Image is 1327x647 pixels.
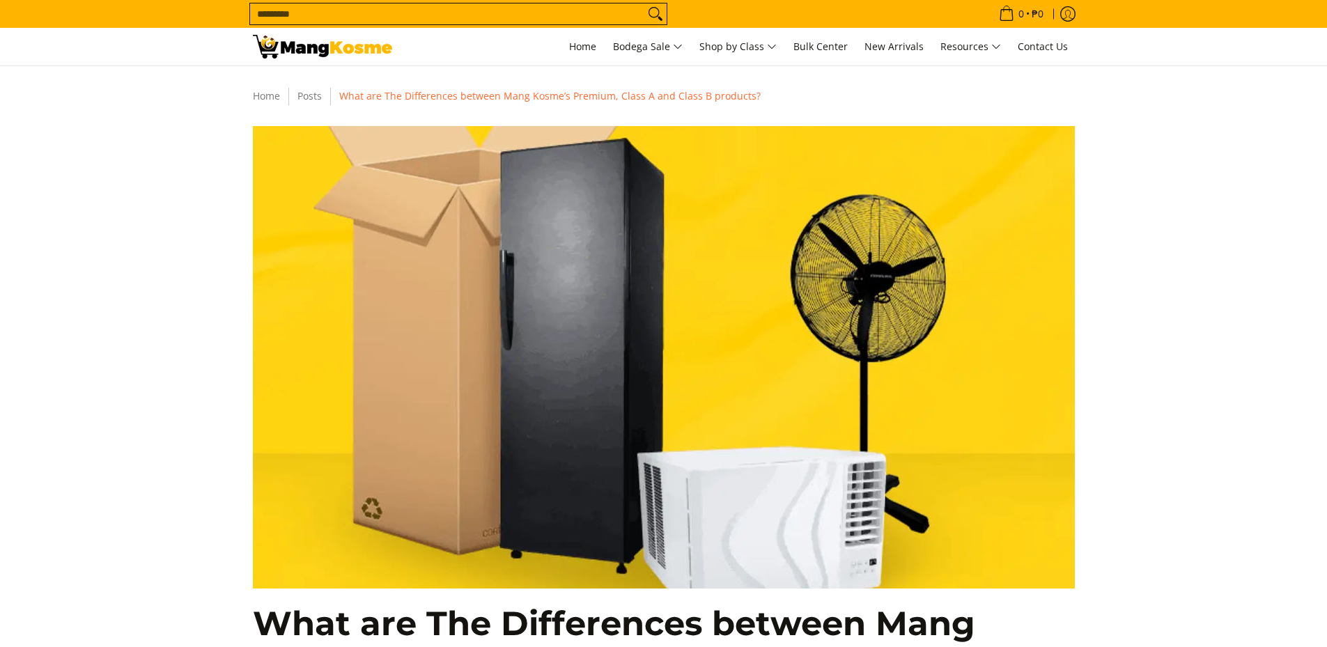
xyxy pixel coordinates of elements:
[253,89,280,102] a: Home
[253,35,392,59] img: Mang Kosme&#39;s Premium, Class A, &amp; Class B Home Appliances l MK Blog
[864,40,924,53] span: New Arrivals
[699,38,777,56] span: Shop by Class
[1011,28,1075,65] a: Contact Us
[1030,9,1046,19] span: ₱0
[253,126,1075,588] img: class a-class b-blog-featured-image
[562,28,603,65] a: Home
[995,6,1048,22] span: •
[644,3,667,24] button: Search
[569,40,596,53] span: Home
[1016,9,1026,19] span: 0
[940,38,1001,56] span: Resources
[692,28,784,65] a: Shop by Class
[406,28,1075,65] nav: Main Menu
[606,28,690,65] a: Bodega Sale
[297,89,322,102] a: Posts
[857,28,931,65] a: New Arrivals
[1018,40,1068,53] span: Contact Us
[246,87,1082,105] nav: Breadcrumbs
[786,28,855,65] a: Bulk Center
[339,89,761,102] span: What are The Differences between Mang Kosme’s Premium, Class A and Class B products?
[793,40,848,53] span: Bulk Center
[933,28,1008,65] a: Resources
[613,38,683,56] span: Bodega Sale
